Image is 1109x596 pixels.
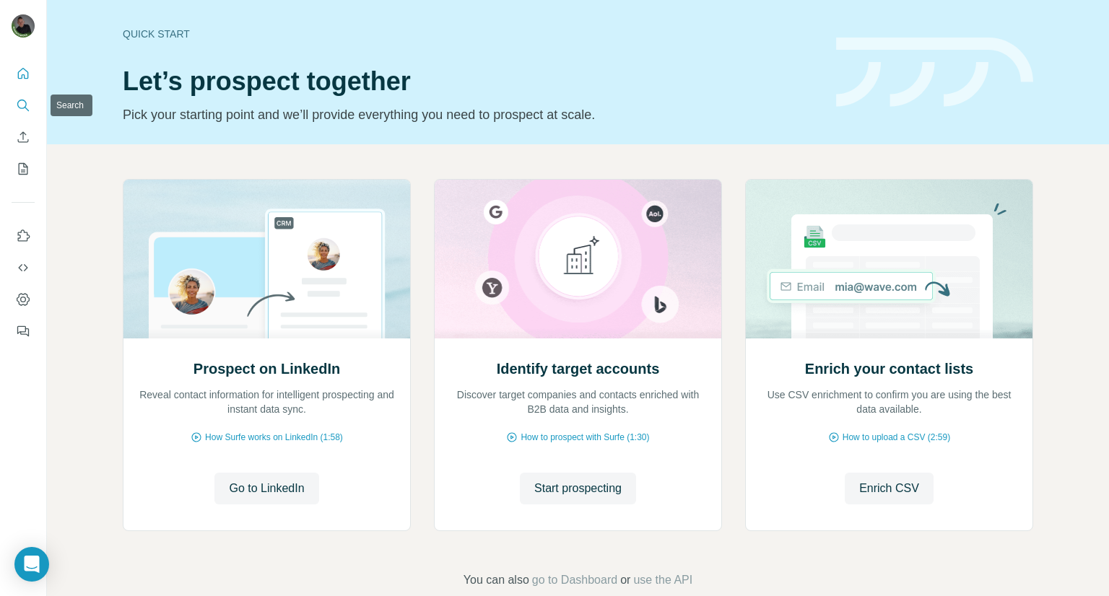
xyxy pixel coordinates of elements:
span: or [620,571,630,589]
button: Search [12,92,35,118]
button: use the API [633,571,692,589]
button: Enrich CSV [845,473,934,504]
button: My lists [12,156,35,182]
button: Enrich CSV [12,124,35,150]
button: Quick start [12,61,35,87]
button: Start prospecting [520,473,636,504]
span: Start prospecting [534,480,622,497]
span: Go to LinkedIn [229,480,304,497]
h2: Prospect on LinkedIn [193,359,340,379]
span: How Surfe works on LinkedIn (1:58) [205,431,343,444]
button: Use Surfe on LinkedIn [12,223,35,249]
img: Identify target accounts [434,180,722,338]
div: Quick start [123,27,819,41]
p: Discover target companies and contacts enriched with B2B data and insights. [449,387,707,416]
img: Prospect on LinkedIn [123,180,411,338]
span: How to prospect with Surfe (1:30) [521,431,649,444]
span: Enrich CSV [859,480,919,497]
button: Feedback [12,318,35,344]
img: Avatar [12,14,35,38]
span: You can also [464,571,529,589]
h2: Enrich your contact lists [805,359,973,379]
p: Pick your starting point and we’ll provide everything you need to prospect at scale. [123,105,819,125]
h1: Let’s prospect together [123,67,819,96]
p: Use CSV enrichment to confirm you are using the best data available. [760,387,1018,416]
button: Dashboard [12,286,35,312]
img: Enrich your contact lists [745,180,1033,338]
div: Open Intercom Messenger [14,547,49,582]
span: How to upload a CSV (2:59) [843,431,950,444]
button: Go to LinkedIn [214,473,318,504]
button: Use Surfe API [12,255,35,281]
p: Reveal contact information for intelligent prospecting and instant data sync. [138,387,396,416]
img: banner [836,38,1033,108]
button: go to Dashboard [532,571,617,589]
h2: Identify target accounts [497,359,660,379]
